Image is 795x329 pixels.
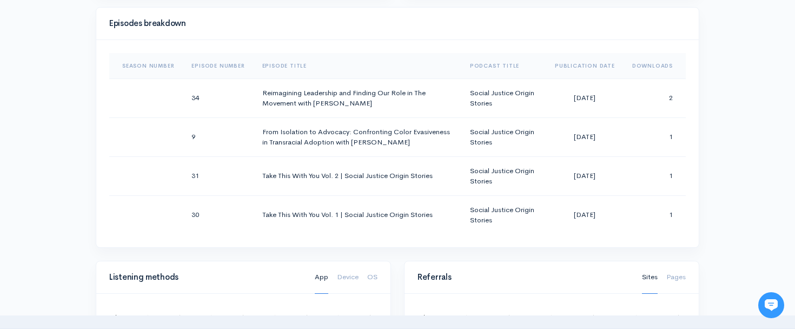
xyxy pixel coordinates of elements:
td: [DATE] [546,117,624,156]
a: Pages [666,261,686,294]
button: New conversation [17,143,200,165]
td: 34 [183,78,253,117]
h4: Episodes breakdown [109,19,679,28]
td: 1 [624,117,686,156]
th: Sort column [109,53,183,79]
p: Find an answer quickly [15,186,202,199]
td: 1 [624,195,686,234]
td: Social Justice Origin Stories [461,156,546,195]
th: Sort column [624,53,686,79]
th: Sort column [546,53,624,79]
td: Take This With You Vol. 1 | Social Justice Origin Stories [254,195,461,234]
h2: Just let us know if you need anything and we'll be happy to help! 🙂 [16,72,200,124]
th: Sort column [254,53,461,79]
td: [DATE] [546,78,624,117]
input: Search articles [31,203,193,225]
a: App [315,261,328,294]
td: From Isolation to Advocacy: Confronting Color Evasiveness in Transracial Adoption with [PERSON_NAME] [254,117,461,156]
a: Device [337,261,359,294]
td: Social Justice Origin Stories [461,78,546,117]
td: 30 [183,195,253,234]
h4: Referrals [418,273,629,282]
h4: Listening methods [109,273,302,282]
td: Social Justice Origin Stories [461,195,546,234]
a: OS [367,261,377,294]
td: Social Justice Origin Stories [461,117,546,156]
a: Sites [642,261,658,294]
td: 9 [183,117,253,156]
h1: Hi 👋 [16,52,200,70]
td: [DATE] [546,156,624,195]
th: Sort column [183,53,253,79]
th: Sort column [461,53,546,79]
td: 2 [624,78,686,117]
span: New conversation [70,150,130,159]
td: Reimagining Leadership and Finding Our Role in The Movement with [PERSON_NAME] [254,78,461,117]
td: 1 [624,156,686,195]
td: [DATE] [546,195,624,234]
iframe: gist-messenger-bubble-iframe [758,292,784,318]
td: Take This With You Vol. 2 | Social Justice Origin Stories [254,156,461,195]
td: 31 [183,156,253,195]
